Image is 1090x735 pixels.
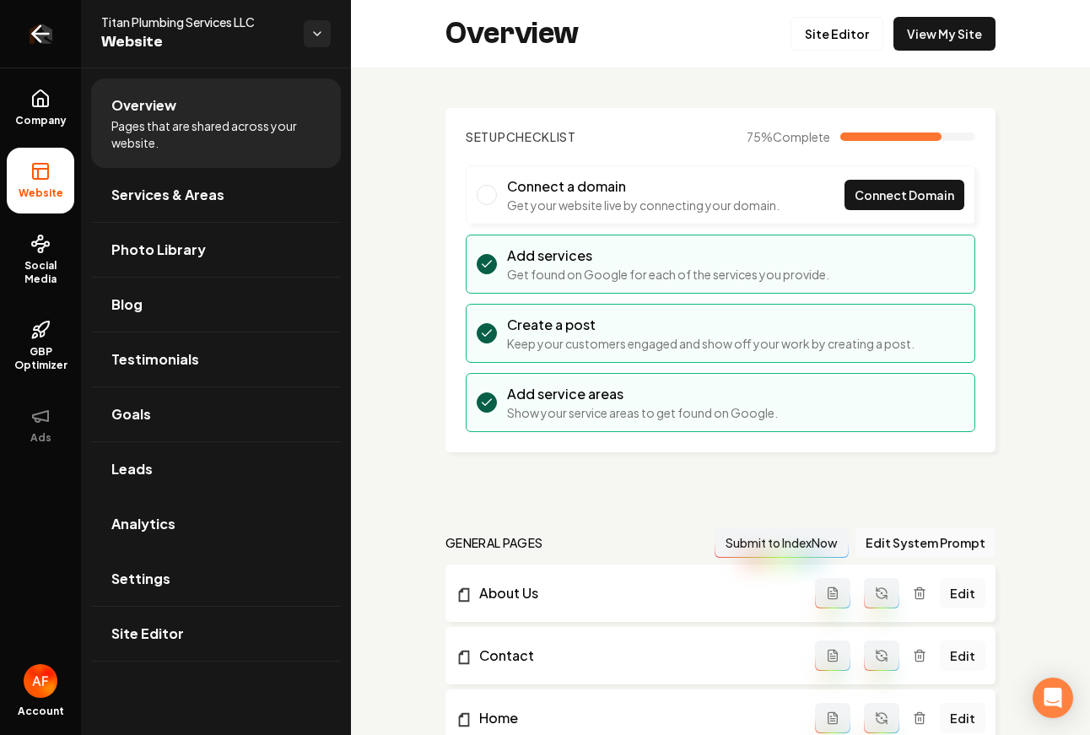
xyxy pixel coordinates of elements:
p: Keep your customers engaged and show off your work by creating a post. [507,335,915,352]
h3: Connect a domain [507,176,780,197]
a: Edit [940,578,985,608]
span: Analytics [111,514,175,534]
a: GBP Optimizer [7,306,74,386]
p: Get your website live by connecting your domain. [507,197,780,213]
button: Add admin page prompt [815,578,850,608]
a: Contact [456,646,815,666]
span: Complete [773,129,830,144]
button: Open user button [24,664,57,698]
span: Setup [466,129,506,144]
a: Edit [940,703,985,733]
span: Leads [111,459,153,479]
h2: Overview [445,17,579,51]
h2: general pages [445,534,543,551]
span: Testimonials [111,349,199,370]
button: Add admin page prompt [815,640,850,671]
a: About Us [456,583,815,603]
a: Leads [91,442,341,496]
span: Goals [111,404,151,424]
a: Company [7,75,74,141]
img: Avan Fahimi [24,664,57,698]
span: Site Editor [111,624,184,644]
a: Services & Areas [91,168,341,222]
a: Edit [940,640,985,671]
a: Settings [91,552,341,606]
p: Show your service areas to get found on Google. [507,404,778,421]
a: Home [456,708,815,728]
a: Connect Domain [844,180,964,210]
a: Social Media [7,220,74,300]
div: Open Intercom Messenger [1033,678,1073,718]
span: Blog [111,295,143,315]
span: Website [12,186,70,200]
h2: Checklist [466,128,576,145]
span: Ads [24,431,58,445]
p: Get found on Google for each of the services you provide. [507,266,829,283]
a: Goals [91,387,341,441]
h3: Create a post [507,315,915,335]
a: Site Editor [791,17,883,51]
span: Website [101,30,290,54]
span: Pages that are shared across your website. [111,117,321,151]
a: Photo Library [91,223,341,277]
a: Blog [91,278,341,332]
button: Add admin page prompt [815,703,850,733]
button: Submit to IndexNow [715,527,849,558]
a: View My Site [893,17,996,51]
a: Analytics [91,497,341,551]
button: Edit System Prompt [855,527,996,558]
span: Social Media [7,259,74,286]
button: Ads [7,392,74,458]
span: Overview [111,95,176,116]
span: Services & Areas [111,185,224,205]
span: Connect Domain [855,186,954,204]
span: Titan Plumbing Services LLC [101,14,290,30]
span: GBP Optimizer [7,345,74,372]
span: Photo Library [111,240,206,260]
span: Account [18,705,64,718]
span: 75 % [747,128,830,145]
h3: Add service areas [507,384,778,404]
span: Settings [111,569,170,589]
a: Site Editor [91,607,341,661]
h3: Add services [507,246,829,266]
span: Company [8,114,73,127]
a: Testimonials [91,332,341,386]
